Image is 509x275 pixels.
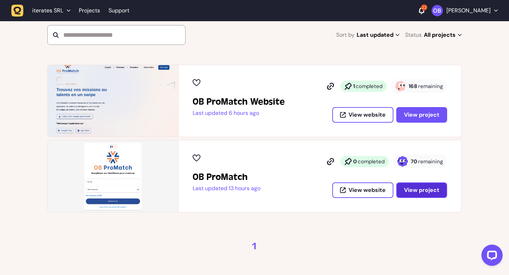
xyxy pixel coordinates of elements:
[396,182,447,198] button: View project
[252,241,257,252] a: 1
[48,65,178,137] img: OB ProMatch Website
[424,30,462,40] span: All projects
[476,242,505,271] iframe: LiveChat chat widget
[357,30,399,40] span: Last updated
[409,83,417,90] strong: 168
[418,83,443,90] span: remaining
[336,30,355,40] span: Sort by
[356,83,382,90] span: completed
[349,187,386,193] span: View website
[332,182,393,198] button: View website
[432,5,443,16] img: Oussama Bahassou
[79,4,100,17] a: Projects
[432,5,498,16] button: [PERSON_NAME]
[418,158,443,165] span: remaining
[193,96,285,107] h2: OB ProMatch Website
[193,185,261,192] p: Last updated 13 hours ago
[421,4,427,11] div: 22
[109,7,129,14] a: Support
[193,171,261,183] h2: OB ProMatch
[404,111,439,118] span: View project
[353,83,355,90] strong: 1
[193,110,285,117] p: Last updated 6 hours ago
[446,7,491,14] p: [PERSON_NAME]
[411,158,417,165] strong: 70
[396,107,447,123] button: View project
[332,107,393,123] button: View website
[349,112,386,118] span: View website
[11,4,75,17] button: iterates SRL
[48,140,178,212] img: OB ProMatch
[404,186,439,194] span: View project
[405,30,422,40] span: Status
[32,7,63,14] span: iterates SRL
[358,158,385,165] span: completed
[353,158,357,165] strong: 0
